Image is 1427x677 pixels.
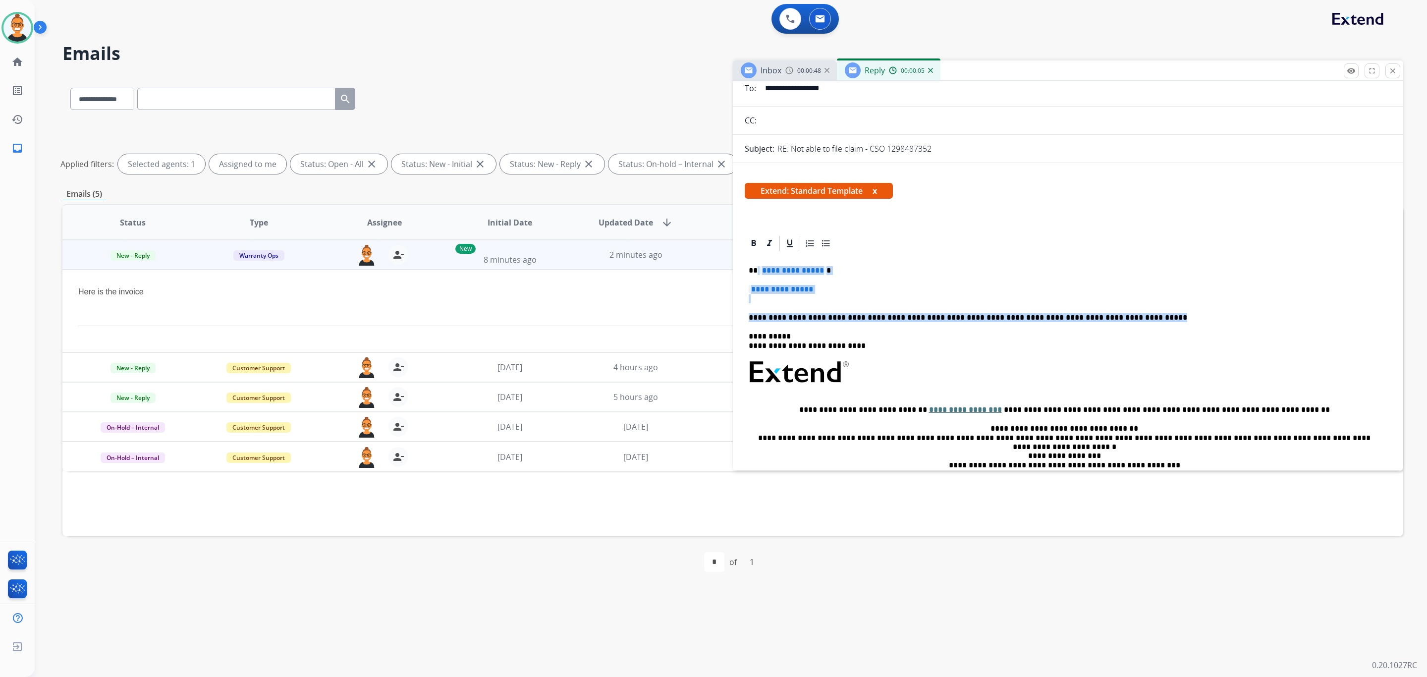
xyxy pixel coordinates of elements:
span: New - Reply [110,250,156,261]
span: 00:00:05 [901,67,925,75]
span: Assignee [367,217,402,228]
p: 0.20.1027RC [1372,659,1417,671]
span: 2 minutes ago [609,249,662,260]
span: [DATE] [497,362,522,373]
span: [DATE] [497,421,522,432]
span: Type [250,217,268,228]
mat-icon: search [339,93,351,105]
mat-icon: close [366,158,378,170]
p: RE: Not able to file claim - CSO 1298487352 [777,143,932,155]
mat-icon: close [1388,66,1397,75]
div: Bullet List [819,236,833,251]
span: Customer Support [226,393,291,403]
div: Status: Open - All [290,154,387,174]
p: Applied filters: [60,158,114,170]
div: of [729,556,737,568]
p: To: [745,82,756,94]
img: avatar [3,14,31,42]
div: Bold [746,236,761,251]
span: 8 minutes ago [484,254,537,265]
span: 5 hours ago [613,392,658,402]
mat-icon: history [11,113,23,125]
span: Warranty Ops [233,250,284,261]
span: Reply [865,65,885,76]
mat-icon: person_remove [392,391,404,403]
span: 4 hours ago [613,362,658,373]
div: Assigned to me [209,154,286,174]
span: Inbox [761,65,781,76]
mat-icon: close [474,158,486,170]
p: Emails (5) [62,188,106,200]
div: Status: On-hold – Internal [608,154,737,174]
mat-icon: close [715,158,727,170]
mat-icon: list_alt [11,85,23,97]
span: Customer Support [226,363,291,373]
mat-icon: home [11,56,23,68]
span: [DATE] [497,392,522,402]
mat-icon: close [583,158,595,170]
img: agent-avatar [357,447,377,468]
span: 00:00:48 [797,67,821,75]
div: Selected agents: 1 [118,154,205,174]
div: Ordered List [803,236,818,251]
span: [DATE] [623,451,648,462]
span: Updated Date [599,217,653,228]
mat-icon: inbox [11,142,23,154]
span: On-Hold – Internal [101,422,165,433]
mat-icon: person_remove [392,249,404,261]
button: x [873,185,877,197]
mat-icon: person_remove [392,451,404,463]
mat-icon: arrow_downward [661,217,673,228]
span: Customer Support [226,452,291,463]
p: CC: [745,114,757,126]
span: New - Reply [110,363,156,373]
span: Extend: Standard Template [745,183,893,199]
div: Status: New - Initial [391,154,496,174]
mat-icon: fullscreen [1368,66,1376,75]
h2: Emails [62,44,1403,63]
span: [DATE] [623,421,648,432]
p: Here is the invoice [78,286,1136,298]
img: agent-avatar [357,357,377,378]
span: Status [120,217,146,228]
span: On-Hold – Internal [101,452,165,463]
span: [DATE] [497,451,522,462]
img: agent-avatar [357,417,377,438]
mat-icon: person_remove [392,421,404,433]
span: Customer Support [226,422,291,433]
img: agent-avatar [357,245,377,266]
mat-icon: remove_red_eye [1347,66,1356,75]
p: New [455,244,476,254]
div: Status: New - Reply [500,154,604,174]
div: Underline [782,236,797,251]
img: agent-avatar [357,387,377,408]
span: New - Reply [110,393,156,403]
mat-icon: person_remove [392,361,404,373]
span: Initial Date [488,217,532,228]
div: 1 [742,552,762,572]
p: Subject: [745,143,774,155]
div: Italic [762,236,777,251]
